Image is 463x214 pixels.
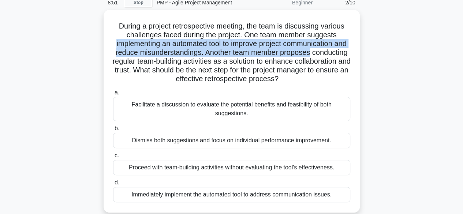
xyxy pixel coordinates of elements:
span: b. [115,125,119,131]
div: Facilitate a discussion to evaluate the potential benefits and feasibility of both suggestions. [113,97,350,121]
span: a. [115,89,119,95]
div: Dismiss both suggestions and focus on individual performance improvement. [113,133,350,148]
h5: During a project retrospective meeting, the team is discussing various challenges faced during th... [112,22,351,84]
span: c. [115,152,119,158]
span: d. [115,179,119,185]
div: Immediately implement the automated tool to address communication issues. [113,187,350,202]
div: Proceed with team-building activities without evaluating the tool's effectiveness. [113,160,350,175]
